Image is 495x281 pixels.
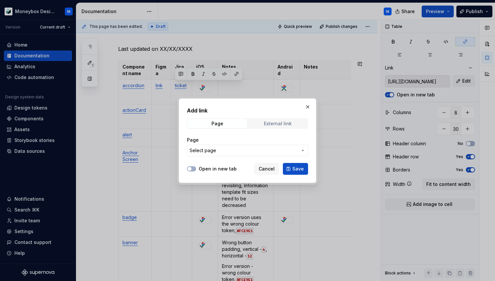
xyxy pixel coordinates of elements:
[199,166,237,172] label: Open in new tab
[211,121,223,126] div: Page
[190,147,216,154] span: Select page
[187,145,308,156] button: Select page
[283,163,308,175] button: Save
[187,107,308,114] h2: Add link
[187,137,199,143] label: Page
[254,163,279,175] button: Cancel
[264,121,292,126] div: External link
[292,166,304,172] span: Save
[259,166,275,172] span: Cancel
